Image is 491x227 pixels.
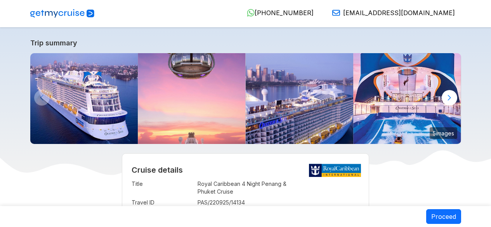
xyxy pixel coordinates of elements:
[326,9,455,17] a: [EMAIL_ADDRESS][DOMAIN_NAME]
[198,197,360,208] td: PAS/220925/14134
[198,178,360,197] td: Royal Caribbean 4 Night Penang & Phuket Cruise
[132,178,194,197] td: Title
[132,197,194,208] td: Travel ID
[241,9,314,17] a: [PHONE_NUMBER]
[343,9,455,17] span: [EMAIL_ADDRESS][DOMAIN_NAME]
[132,165,360,175] h2: Cruise details
[332,9,340,17] img: Email
[353,53,461,144] img: ovation-of-the-seas-flowrider-sunset.jpg
[255,9,314,17] span: [PHONE_NUMBER]
[194,178,198,197] td: :
[246,53,354,144] img: ovation-of-the-seas-departing-from-sydney.jpg
[247,9,255,17] img: WhatsApp
[30,39,461,47] a: Trip summary
[30,53,138,144] img: ovation-exterior-back-aerial-sunset-port-ship.jpg
[138,53,246,144] img: north-star-sunset-ovation-of-the-seas.jpg
[426,209,461,224] button: Proceed
[194,197,198,208] td: :
[430,127,457,139] small: 5 images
